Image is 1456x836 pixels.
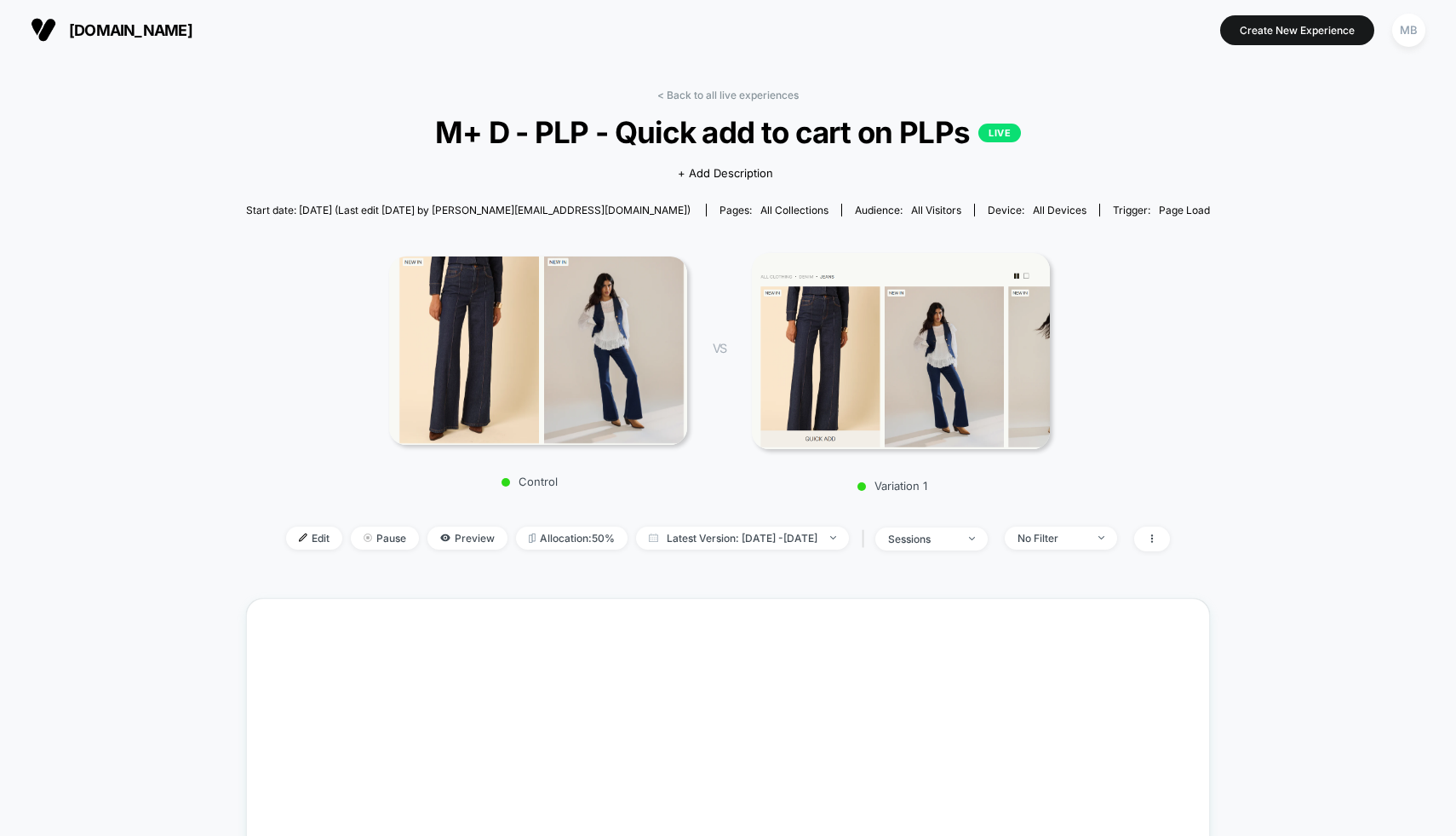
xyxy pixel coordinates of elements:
[713,341,726,355] span: VS
[26,16,198,43] button: [DOMAIN_NAME]
[299,533,307,542] img: edit
[830,536,836,539] img: end
[752,253,1050,449] img: Variation 1 main
[743,479,1041,493] p: Variation 1
[678,165,773,182] span: + Add Description
[1387,13,1430,48] button: MB
[1033,204,1086,216] span: all devices
[719,204,828,216] div: Pages:
[69,21,192,39] span: [DOMAIN_NAME]
[364,533,372,542] img: end
[857,527,875,551] span: |
[760,204,828,216] span: all collections
[855,204,961,216] div: Audience:
[1017,532,1086,545] div: No Filter
[978,124,1021,142] p: LIVE
[636,527,849,550] span: Latest Version: [DATE] - [DATE]
[649,533,658,542] img: calendar
[286,527,342,550] span: Edit
[246,204,691,216] span: Start date: [DATE] (Last edit [DATE] by [PERSON_NAME][EMAIL_ADDRESS][DOMAIN_NAME])
[529,533,536,543] img: rebalance
[1220,15,1374,45] button: Create New Experience
[427,527,507,550] span: Preview
[1098,536,1104,539] img: end
[974,204,1099,216] span: Device:
[31,17,56,43] img: Visually logo
[516,527,628,550] span: Allocation: 50%
[381,475,679,488] p: Control
[888,533,956,545] div: sessions
[389,257,687,444] img: Control main
[969,537,975,540] img: end
[1159,204,1210,216] span: Page Load
[1392,14,1425,47] div: MB
[657,89,799,101] a: < Back to all live experiences
[1113,204,1210,216] div: Trigger:
[351,527,419,550] span: Pause
[911,204,961,216] span: All Visitors
[295,114,1161,150] span: M+ D - PLP - Quick add to cart on PLPs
